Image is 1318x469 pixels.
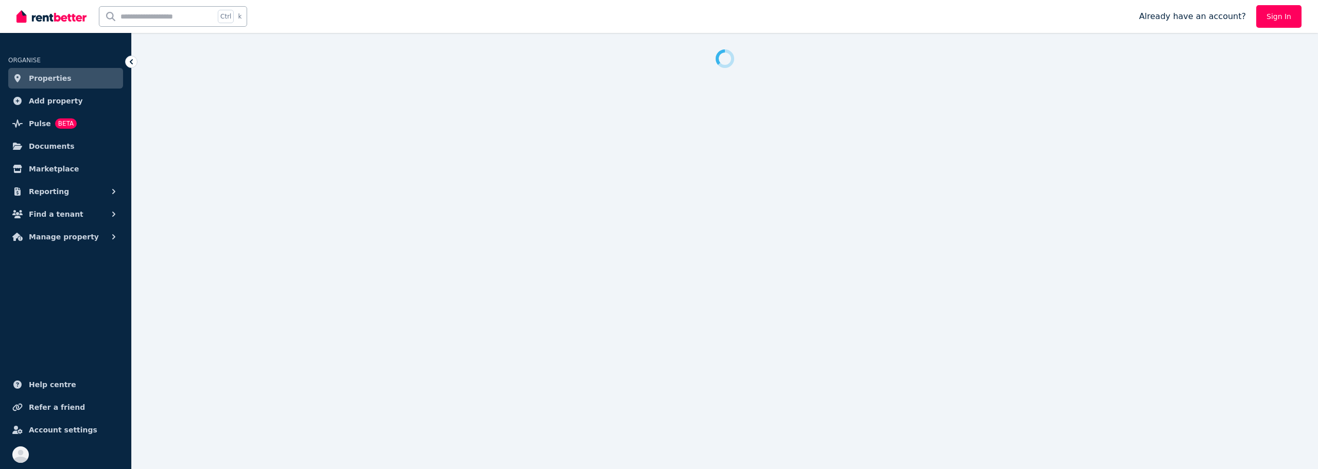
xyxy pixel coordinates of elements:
span: Find a tenant [29,208,83,220]
a: Sign In [1256,5,1302,28]
span: Pulse [29,117,51,130]
a: Refer a friend [8,397,123,418]
a: Documents [8,136,123,157]
a: PulseBETA [8,113,123,134]
button: Find a tenant [8,204,123,224]
span: Properties [29,72,72,84]
span: Marketplace [29,163,79,175]
img: RentBetter [16,9,86,24]
span: Reporting [29,185,69,198]
button: Reporting [8,181,123,202]
span: Add property [29,95,83,107]
a: Properties [8,68,123,89]
span: Account settings [29,424,97,436]
span: Refer a friend [29,401,85,413]
span: k [238,12,241,21]
button: Manage property [8,227,123,247]
a: Account settings [8,420,123,440]
a: Help centre [8,374,123,395]
a: Add property [8,91,123,111]
span: Documents [29,140,75,152]
span: Ctrl [218,10,234,23]
span: BETA [55,118,77,129]
span: ORGANISE [8,57,41,64]
a: Marketplace [8,159,123,179]
span: Manage property [29,231,99,243]
span: Help centre [29,378,76,391]
span: Already have an account? [1139,10,1246,23]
